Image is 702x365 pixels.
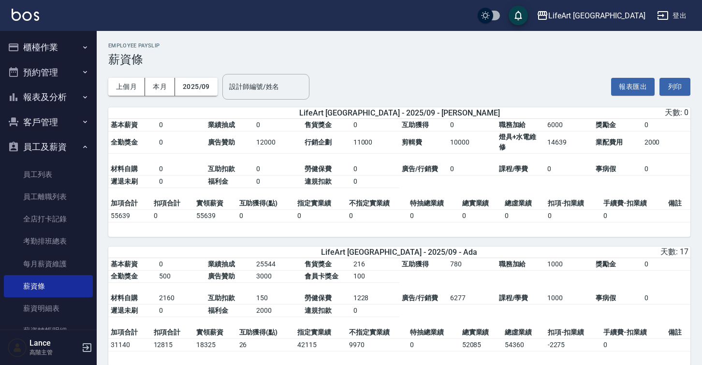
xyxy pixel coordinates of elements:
span: 福利金 [208,177,228,185]
a: 薪資轉帳明細 [4,320,93,342]
td: 互助獲得(點) [237,326,295,339]
td: 0 [351,163,399,175]
td: 18325 [194,338,237,351]
td: 扣項-扣業績 [545,197,601,210]
td: 2160 [157,292,205,305]
span: 售貨獎金 [305,121,332,129]
table: a dense table [108,258,690,326]
h3: 薪資條 [108,53,690,66]
td: 0 [157,305,205,317]
td: 不指定實業績 [347,197,408,210]
img: Person [8,338,27,357]
span: 互助獲得 [402,260,429,268]
span: 互助獲得 [402,121,429,129]
span: 全勤獎金 [111,138,138,146]
span: 燈具+水電維修 [499,133,537,151]
span: 售貨獎金 [305,260,332,268]
td: 0 [347,209,408,222]
span: 課程/學費 [499,165,528,173]
td: 加項合計 [108,326,151,339]
span: 基本薪資 [111,121,138,129]
td: 加項合計 [108,197,151,210]
td: 總實業績 [460,326,503,339]
div: 天數: 0 [497,108,688,118]
span: 課程/學費 [499,294,528,302]
td: 25544 [254,258,302,271]
td: 9970 [347,338,408,351]
td: 52085 [460,338,503,351]
td: 0 [351,119,399,131]
span: 遲退未刷 [111,307,138,314]
td: 手續費-扣業績 [601,197,666,210]
td: 0 [408,338,459,351]
span: 廣告/行銷費 [402,294,438,302]
td: 總虛業績 [502,326,545,339]
td: 總虛業績 [502,197,545,210]
button: 上個月 [108,78,145,96]
span: 業績抽成 [208,260,235,268]
button: LifeArt [GEOGRAPHIC_DATA] [533,6,649,26]
td: 0 [157,175,205,188]
td: 0 [408,209,459,222]
span: 違規扣款 [305,177,332,185]
td: 0 [254,119,302,131]
td: 0 [448,119,496,131]
td: 6000 [545,119,593,131]
td: 互助獲得(點) [237,197,295,210]
td: 10000 [448,131,496,154]
td: 6277 [448,292,496,305]
span: 福利金 [208,307,228,314]
td: 31140 [108,338,151,351]
td: 0 [601,338,666,351]
td: 12000 [254,131,302,154]
span: 獎勵金 [596,260,616,268]
td: 0 [254,175,302,188]
td: 實領薪資 [194,326,237,339]
span: 事病假 [596,165,616,173]
td: 0 [157,163,205,175]
span: LifeArt [GEOGRAPHIC_DATA] - 2025/09 - Ada [321,248,477,257]
button: 客戶管理 [4,110,93,135]
td: -2275 [545,338,601,351]
a: 考勤排班總表 [4,230,93,252]
div: LifeArt [GEOGRAPHIC_DATA] [548,10,645,22]
span: 廣告贊助 [208,138,235,146]
td: 0 [642,163,690,175]
button: save [509,6,528,25]
button: 2025/09 [175,78,218,96]
span: 剪輯費 [402,138,422,146]
td: 100 [351,270,399,283]
td: 0 [351,175,399,188]
td: 0 [448,163,496,175]
span: 遲退未刷 [111,177,138,185]
td: 500 [157,270,205,283]
td: 54360 [502,338,545,351]
p: 高階主管 [29,348,79,357]
a: 員工列表 [4,163,93,186]
span: 職務加給 [499,121,526,129]
span: 互助扣款 [208,294,235,302]
table: a dense table [108,119,690,197]
span: 勞健保費 [305,294,332,302]
td: 150 [254,292,302,305]
td: 14639 [545,131,593,154]
span: 廣告贊助 [208,272,235,280]
span: 勞健保費 [305,165,332,173]
button: 報表及分析 [4,85,93,110]
span: 行銷企劃 [305,138,332,146]
td: 指定實業績 [295,197,347,210]
a: 員工離職列表 [4,186,93,208]
td: 55639 [194,209,237,222]
span: 材料自購 [111,294,138,302]
span: 全勤獎金 [111,272,138,280]
a: 薪資條 [4,275,93,297]
span: 互助扣款 [208,165,235,173]
div: 天數: 17 [497,247,688,257]
span: 職務加給 [499,260,526,268]
span: 違規扣款 [305,307,332,314]
td: 備註 [666,197,690,210]
span: 基本薪資 [111,260,138,268]
td: 0 [460,209,503,222]
td: 不指定實業績 [347,326,408,339]
span: 業績抽成 [208,121,235,129]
